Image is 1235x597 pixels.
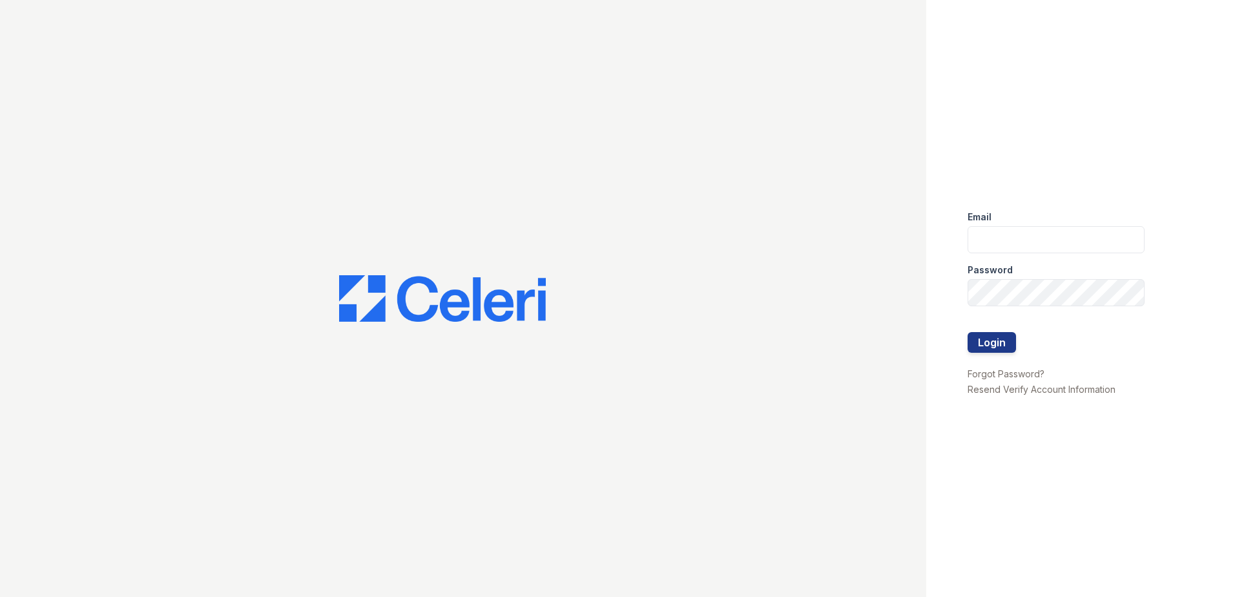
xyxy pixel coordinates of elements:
[968,332,1016,353] button: Login
[968,264,1013,277] label: Password
[968,384,1116,395] a: Resend Verify Account Information
[968,211,991,224] label: Email
[968,368,1044,379] a: Forgot Password?
[339,275,546,322] img: CE_Logo_Blue-a8612792a0a2168367f1c8372b55b34899dd931a85d93a1a3d3e32e68fde9ad4.png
